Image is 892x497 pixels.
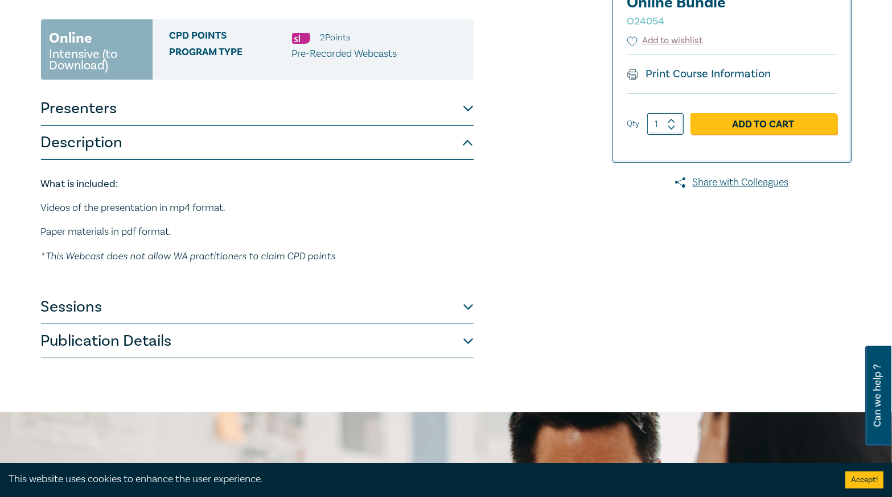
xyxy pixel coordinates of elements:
p: Paper materials in pdf format. [41,225,474,239]
button: Publication Details [41,324,474,358]
img: Substantive Law [292,33,310,44]
input: 1 [647,113,684,135]
p: Pre-Recorded Webcasts [292,47,397,61]
small: O24054 [627,15,665,28]
a: Add to Cart [690,113,837,135]
span: CPD Points [170,30,292,45]
button: Sessions [41,290,474,324]
a: Print Course Information [627,67,771,81]
a: Share with Colleagues [613,175,852,190]
button: Description [41,126,474,160]
small: Intensive (to Download) [50,48,144,71]
span: Program type [170,47,292,61]
button: Add to wishlist [627,34,703,47]
em: * This Webcast does not allow WA practitioners to claim CPD points [41,250,336,262]
li: 2 Point s [320,30,351,45]
button: Accept cookies [845,471,883,488]
div: This website uses cookies to enhance the user experience. [9,472,828,487]
button: Presenters [41,92,474,126]
label: Qty [627,118,640,130]
span: Can we help ? [872,353,883,439]
p: Videos of the presentation in mp4 format. [41,201,474,216]
strong: What is included: [41,177,118,190]
h3: Online [50,28,93,48]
